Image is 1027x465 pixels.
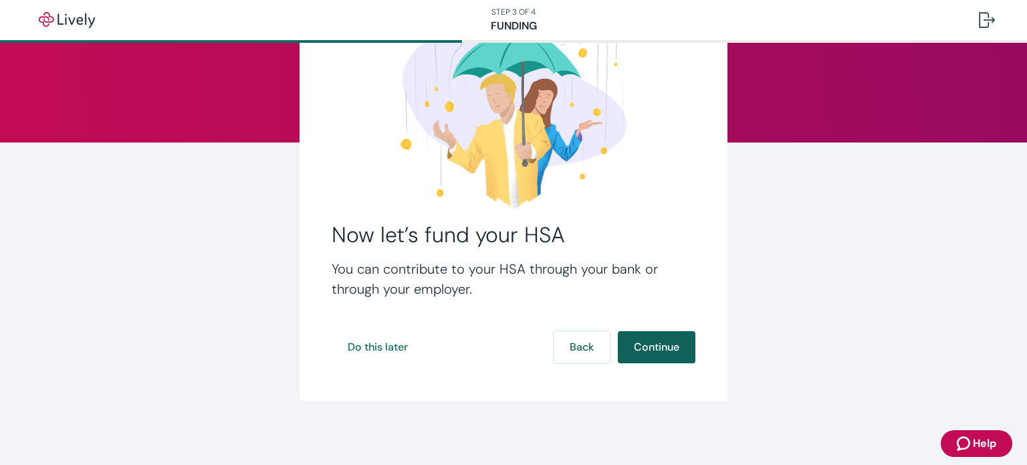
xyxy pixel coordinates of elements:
button: Do this later [332,331,424,363]
button: Back [554,331,610,363]
h2: Now let’s fund your HSA [332,221,695,248]
svg: Zendesk support icon [957,436,973,452]
img: Lively [29,12,104,28]
span: Help [973,436,996,452]
h4: You can contribute to your HSA through your bank or through your employer. [332,259,695,299]
button: Zendesk support iconHelp [941,430,1012,457]
button: Continue [618,331,695,363]
button: Log out [968,4,1006,36]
